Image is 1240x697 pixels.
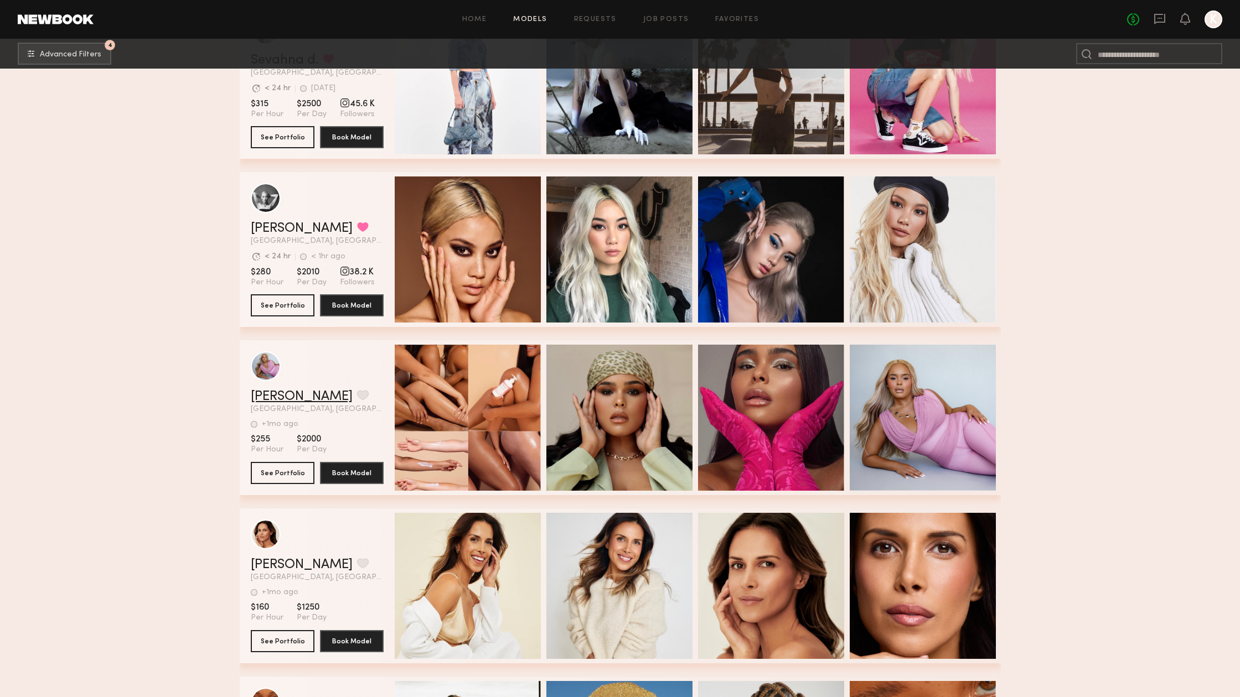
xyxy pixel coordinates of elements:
span: $255 [251,434,283,445]
div: < 24 hr [265,253,291,261]
span: Followers [340,278,375,288]
span: Advanced Filters [40,51,101,59]
button: See Portfolio [251,126,314,148]
a: K [1205,11,1222,28]
span: Per Day [297,278,327,288]
span: 45.6 K [340,98,375,110]
span: $160 [251,602,283,613]
div: +1mo ago [262,420,298,428]
a: Favorites [715,16,759,23]
span: [GEOGRAPHIC_DATA], [GEOGRAPHIC_DATA] [251,237,384,245]
button: See Portfolio [251,294,314,316]
button: Book Model [320,126,384,148]
a: Requests [574,16,617,23]
span: Per Day [297,613,327,623]
a: Job Posts [643,16,689,23]
span: Per Hour [251,278,283,288]
span: [GEOGRAPHIC_DATA], [GEOGRAPHIC_DATA] [251,405,384,413]
button: Book Model [320,462,384,484]
button: Book Model [320,630,384,652]
span: $1250 [297,602,327,613]
span: 38.2 K [340,267,375,278]
span: Per Hour [251,110,283,119]
button: See Portfolio [251,462,314,484]
span: $280 [251,267,283,278]
button: Book Model [320,294,384,316]
div: < 24 hr [265,85,291,92]
a: [PERSON_NAME] [251,558,353,571]
span: Per Hour [251,445,283,455]
a: [PERSON_NAME] [251,390,353,403]
span: $315 [251,98,283,110]
span: $2000 [297,434,327,445]
div: < 1hr ago [311,253,345,261]
div: +1mo ago [262,589,298,596]
button: 4Advanced Filters [18,43,111,65]
span: $2010 [297,267,327,278]
a: Models [513,16,547,23]
a: [PERSON_NAME] [251,222,353,235]
div: [DATE] [311,85,335,92]
span: Per Hour [251,613,283,623]
span: Per Day [297,110,327,119]
span: [GEOGRAPHIC_DATA], [GEOGRAPHIC_DATA] [251,574,384,581]
span: Per Day [297,445,327,455]
span: Followers [340,110,375,119]
span: $2500 [297,98,327,110]
span: 4 [108,43,112,48]
a: Home [462,16,487,23]
span: [GEOGRAPHIC_DATA], [GEOGRAPHIC_DATA] [251,69,384,77]
button: See Portfolio [251,630,314,652]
